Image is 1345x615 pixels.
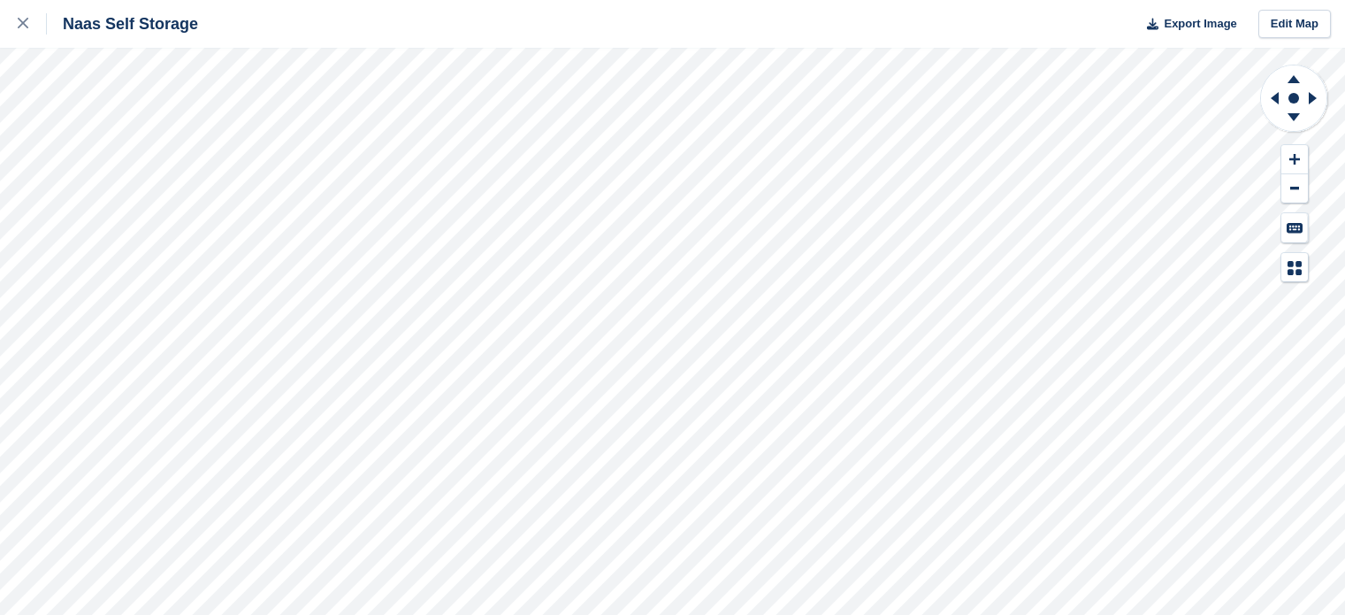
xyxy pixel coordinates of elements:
span: Export Image [1164,15,1236,33]
a: Edit Map [1258,10,1331,39]
button: Keyboard Shortcuts [1281,213,1308,242]
div: Naas Self Storage [47,13,198,35]
button: Zoom Out [1281,174,1308,204]
button: Map Legend [1281,253,1308,282]
button: Zoom In [1281,145,1308,174]
button: Export Image [1136,10,1237,39]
